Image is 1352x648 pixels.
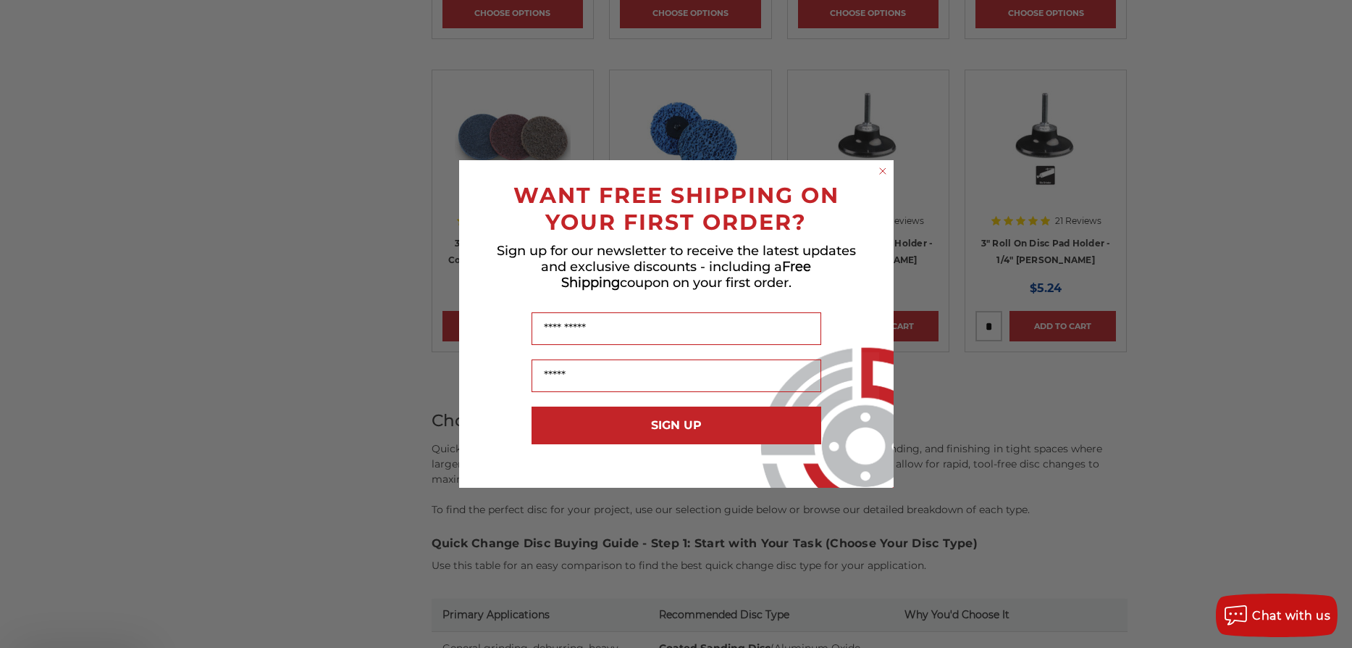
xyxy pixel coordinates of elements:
button: SIGN UP [532,407,821,444]
button: Chat with us [1216,594,1338,637]
span: Sign up for our newsletter to receive the latest updates and exclusive discounts - including a co... [497,243,856,291]
span: WANT FREE SHIPPING ON YOUR FIRST ORDER? [513,182,839,236]
span: Free Shipping [561,259,812,291]
input: Email [532,360,821,392]
button: Close dialog [876,164,890,178]
span: Chat with us [1252,609,1330,623]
